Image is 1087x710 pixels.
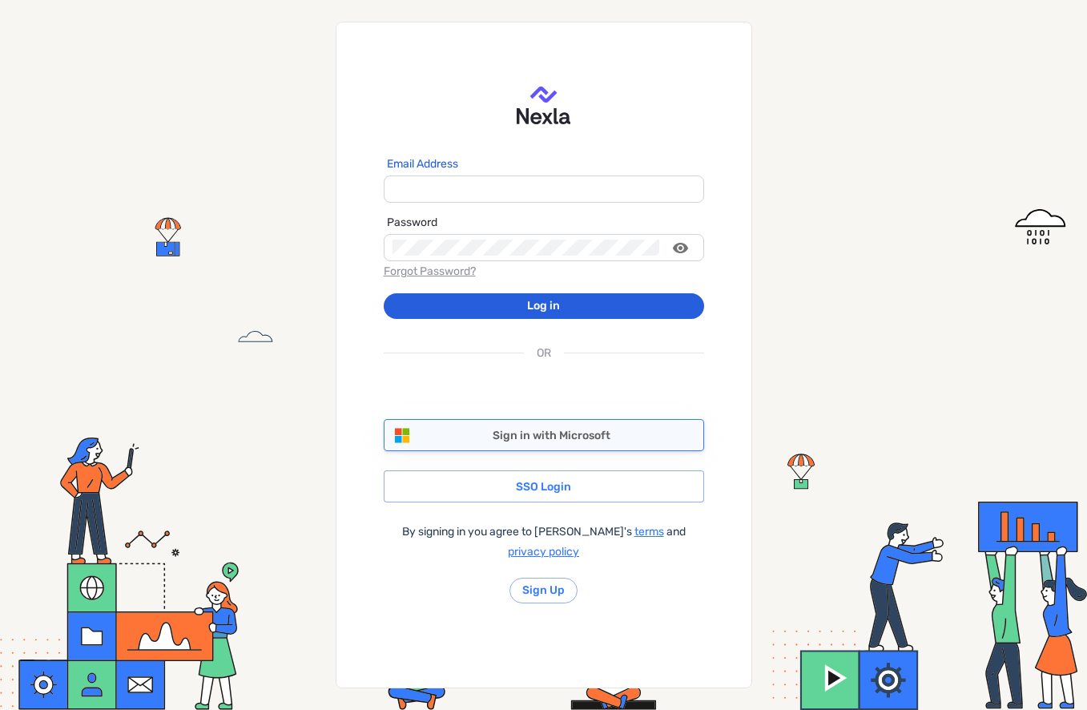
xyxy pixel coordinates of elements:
[522,583,565,599] a: Sign Up
[517,87,570,124] img: logo
[509,578,578,603] button: Sign Up
[384,470,704,502] div: SSO Login
[384,264,476,278] a: Forgot Password?
[508,545,579,559] a: privacy policy
[387,215,437,231] label: Password
[376,369,712,405] iframe: Sign in with Google Button
[537,343,551,363] span: OR
[384,293,704,319] button: Log in
[387,156,458,172] label: Email Address
[401,426,703,446] div: Sign in with Microsoft
[384,522,704,562] div: By signing in you agree to [PERSON_NAME]'s and
[634,525,664,539] a: terms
